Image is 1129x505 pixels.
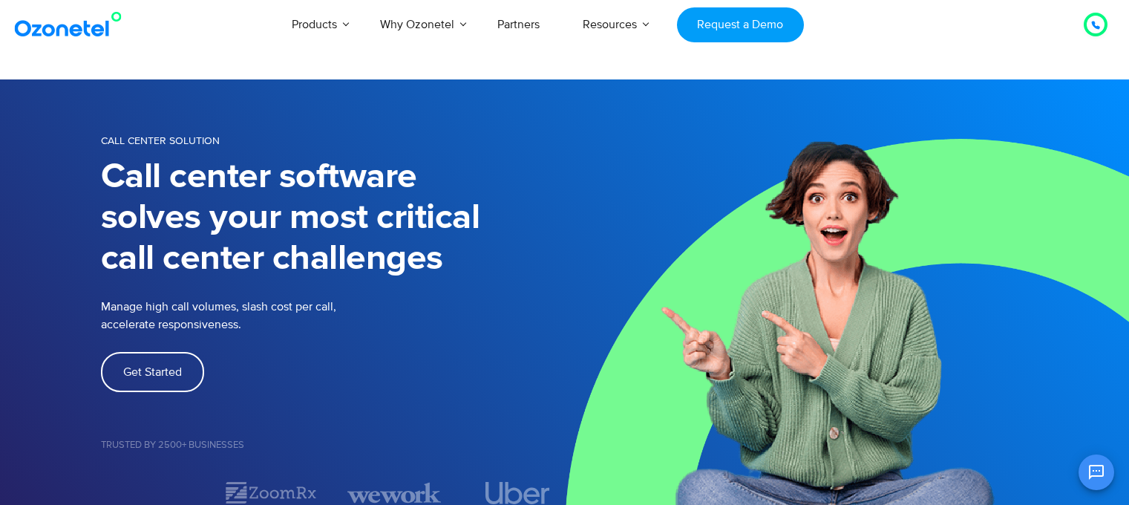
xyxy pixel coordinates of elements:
span: Call Center Solution [101,134,220,147]
div: 4 / 7 [471,482,564,504]
a: Request a Demo [677,7,804,42]
h5: Trusted by 2500+ Businesses [101,440,565,450]
span: Get Started [123,366,182,378]
div: 1 / 7 [101,484,194,502]
p: Manage high call volumes, slash cost per call, accelerate responsiveness. [101,298,435,333]
button: Open chat [1079,454,1114,490]
a: Get Started [101,352,204,392]
h1: Call center software solves your most critical call center challenges [101,157,565,279]
img: uber [485,482,550,504]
